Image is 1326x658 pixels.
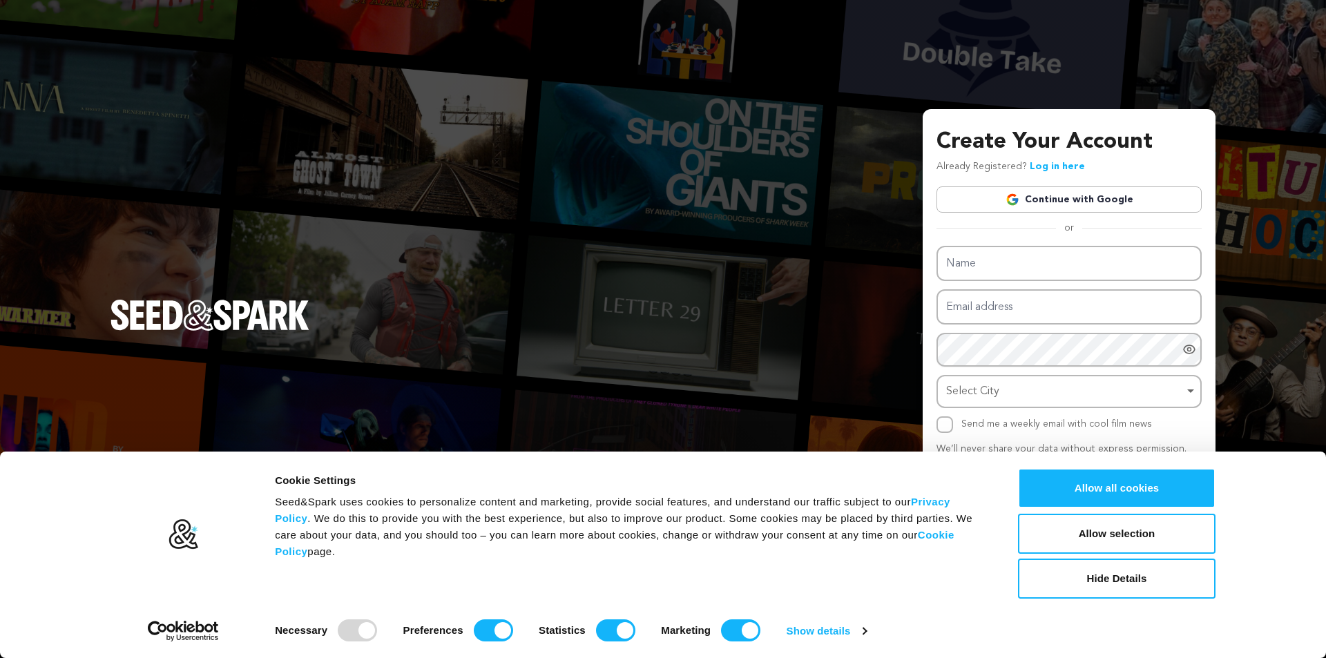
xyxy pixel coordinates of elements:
input: Name [936,246,1202,281]
div: Cookie Settings [275,472,987,489]
div: Seed&Spark uses cookies to personalize content and marketing, provide social features, and unders... [275,494,987,560]
a: Show password as plain text. Warning: this will display your password on the screen. [1182,342,1196,356]
button: Allow all cookies [1018,468,1215,508]
label: Send me a weekly email with cool film news [961,419,1152,429]
a: Continue with Google [936,186,1202,213]
img: logo [168,519,199,550]
p: Already Registered? [936,159,1085,175]
a: Usercentrics Cookiebot - opens in a new window [123,621,244,641]
a: Seed&Spark Homepage [110,300,309,358]
strong: Statistics [539,624,586,636]
img: Seed&Spark Logo [110,300,309,330]
strong: Preferences [403,624,463,636]
a: Show details [787,621,867,641]
strong: Marketing [661,624,711,636]
legend: Consent Selection [274,614,275,615]
h3: Create Your Account [936,126,1202,159]
button: Allow selection [1018,514,1215,554]
strong: Necessary [275,624,327,636]
a: Log in here [1030,162,1085,171]
p: We’ll never share your data without express permission. By clicking Create Account, I agree that ... [936,441,1202,490]
div: Select City [946,382,1184,402]
img: Google logo [1006,193,1019,206]
button: Hide Details [1018,559,1215,599]
input: Email address [936,289,1202,325]
span: or [1056,221,1082,235]
a: Privacy Policy [275,496,950,524]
